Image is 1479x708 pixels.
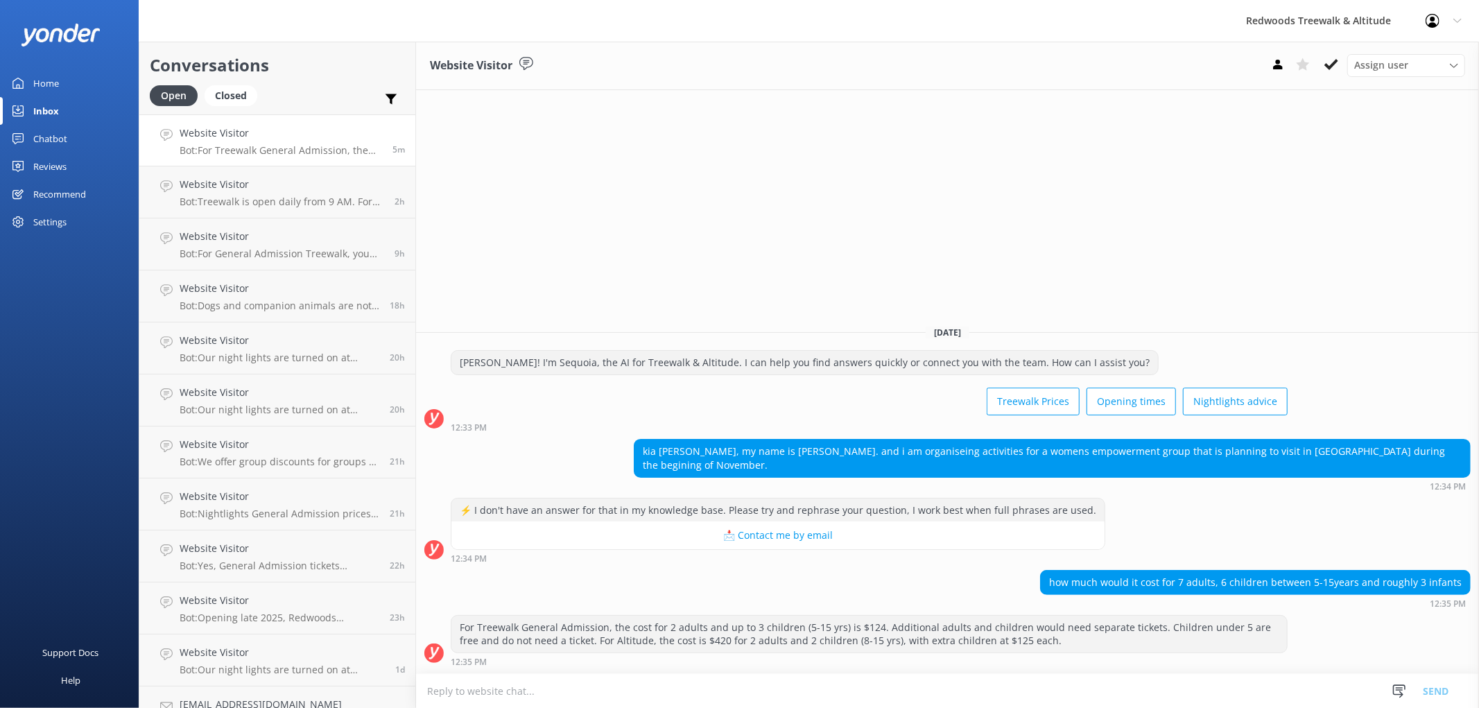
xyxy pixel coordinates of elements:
p: Bot: For Treewalk General Admission, the cost for 2 adults and up to 3 children (5-15 yrs) is $12... [180,144,382,157]
a: Website VisitorBot:Yes, General Admission tickets purchased online for the Treewalk are valid for... [139,530,415,582]
a: Website VisitorBot:For General Admission Treewalk, you can arrive anytime from opening, which is ... [139,218,415,270]
div: Aug 27 2025 12:34pm (UTC +12:00) Pacific/Auckland [451,553,1105,563]
div: Help [61,666,80,694]
span: Aug 26 2025 05:42pm (UTC +12:00) Pacific/Auckland [390,300,405,311]
button: Treewalk Prices [987,388,1080,415]
span: Aug 27 2025 10:12am (UTC +12:00) Pacific/Auckland [395,196,405,207]
span: Aug 27 2025 12:35pm (UTC +12:00) Pacific/Auckland [392,144,405,155]
p: Bot: Opening late 2025, Redwoods Glowworms will be a new eco-tourism attraction by Redwoods Treew... [180,612,379,624]
a: Website VisitorBot:We offer group discounts for groups of more than 10 adults. Please contact us ... [139,426,415,478]
span: Assign user [1354,58,1408,73]
strong: 12:33 PM [451,424,487,432]
p: Bot: Nightlights General Admission prices start at $42 for adults (16+ years) and $26 for childre... [180,508,379,520]
div: Aug 27 2025 12:33pm (UTC +12:00) Pacific/Auckland [451,422,1288,432]
h4: Website Visitor [180,489,379,504]
div: Inbox [33,97,59,125]
span: Aug 26 2025 02:50pm (UTC +12:00) Pacific/Auckland [390,508,405,519]
a: Website VisitorBot:Opening late 2025, Redwoods Glowworms will be a new eco-tourism attraction by ... [139,582,415,634]
div: how much would it cost for 7 adults, 6 children between 5-15years and roughly 3 infants [1041,571,1470,594]
strong: 12:35 PM [451,658,487,666]
p: Bot: Our night lights are turned on at sunset, and the night walk starts 20 minutes thereafter. W... [180,664,385,676]
p: Bot: Our night lights are turned on at sunset, and the night walk starts 20 minutes thereafter. W... [180,404,379,416]
a: Website VisitorBot:Our night lights are turned on at sunset, and the night walk starts 20 minutes... [139,374,415,426]
a: Website VisitorBot:Dogs and companion animals are not permitted on the Treewalk or Altitude due t... [139,270,415,322]
h4: Website Visitor [180,281,379,296]
h4: Website Visitor [180,126,382,141]
div: kia [PERSON_NAME], my name is [PERSON_NAME]. and i am organiseing activities for a womens empower... [634,440,1470,476]
button: Nightlights advice [1183,388,1288,415]
h3: Website Visitor [430,57,512,75]
div: Aug 27 2025 12:34pm (UTC +12:00) Pacific/Auckland [634,481,1471,491]
h4: Website Visitor [180,177,384,192]
p: Bot: Our night lights are turned on at sunset, and the night walk starts 20 minutes thereafter. W... [180,352,379,364]
h4: Website Visitor [180,385,379,400]
img: yonder-white-logo.png [21,24,101,46]
h4: Website Visitor [180,645,385,660]
div: Support Docs [43,639,99,666]
div: Aug 27 2025 12:35pm (UTC +12:00) Pacific/Auckland [451,657,1288,666]
a: Website VisitorBot:Treewalk is open daily from 9 AM. For last ticket sold times, please check our... [139,166,415,218]
div: For Treewalk General Admission, the cost for 2 adults and up to 3 children (5-15 yrs) is $124. Ad... [451,616,1287,653]
div: Assign User [1347,54,1465,76]
h4: Website Visitor [180,541,379,556]
h4: Website Visitor [180,593,379,608]
h4: Website Visitor [180,333,379,348]
strong: 12:34 PM [1430,483,1466,491]
h4: Website Visitor [180,229,384,244]
h4: Website Visitor [180,437,379,452]
span: Aug 26 2025 03:52pm (UTC +12:00) Pacific/Auckland [390,404,405,415]
div: Recommend [33,180,86,208]
h2: Conversations [150,52,405,78]
a: Website VisitorBot:Our night lights are turned on at sunset, and the night walk starts 20 minutes... [139,322,415,374]
strong: 12:35 PM [1430,600,1466,608]
div: ⚡ I don't have an answer for that in my knowledge base. Please try and rephrase your question, I ... [451,499,1105,522]
a: Website VisitorBot:For Treewalk General Admission, the cost for 2 adults and up to 3 children (5-... [139,114,415,166]
span: Aug 26 2025 04:06pm (UTC +12:00) Pacific/Auckland [390,352,405,363]
span: Aug 26 2025 02:50pm (UTC +12:00) Pacific/Auckland [390,456,405,467]
p: Bot: We offer group discounts for groups of more than 10 adults. Please contact us at [EMAIL_ADDR... [180,456,379,468]
div: Open [150,85,198,106]
strong: 12:34 PM [451,555,487,563]
span: Aug 26 2025 01:54pm (UTC +12:00) Pacific/Auckland [390,560,405,571]
button: Opening times [1087,388,1176,415]
div: Reviews [33,153,67,180]
a: Website VisitorBot:Our night lights are turned on at sunset, and the night walk starts 20 minutes... [139,634,415,687]
a: Website VisitorBot:Nightlights General Admission prices start at $42 for adults (16+ years) and $... [139,478,415,530]
div: [PERSON_NAME]! I'm Sequoia, the AI for Treewalk & Altitude. I can help you find answers quickly o... [451,351,1158,374]
span: Aug 26 2025 12:13pm (UTC +12:00) Pacific/Auckland [395,664,405,675]
div: Chatbot [33,125,67,153]
p: Bot: For General Admission Treewalk, you can arrive anytime from opening, which is 9 AM. For nigh... [180,248,384,260]
p: Bot: Treewalk is open daily from 9 AM. For last ticket sold times, please check our website FAQs ... [180,196,384,208]
span: Aug 26 2025 12:59pm (UTC +12:00) Pacific/Auckland [390,612,405,623]
div: Settings [33,208,67,236]
div: Aug 27 2025 12:35pm (UTC +12:00) Pacific/Auckland [1040,598,1471,608]
span: Aug 27 2025 02:56am (UTC +12:00) Pacific/Auckland [395,248,405,259]
div: Home [33,69,59,97]
a: Closed [205,87,264,103]
a: Open [150,87,205,103]
span: [DATE] [926,327,969,338]
button: 📩 Contact me by email [451,521,1105,549]
p: Bot: Dogs and companion animals are not permitted on the Treewalk or Altitude due to safety conce... [180,300,379,312]
p: Bot: Yes, General Admission tickets purchased online for the Treewalk are valid for up to 12 mont... [180,560,379,572]
div: Closed [205,85,257,106]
